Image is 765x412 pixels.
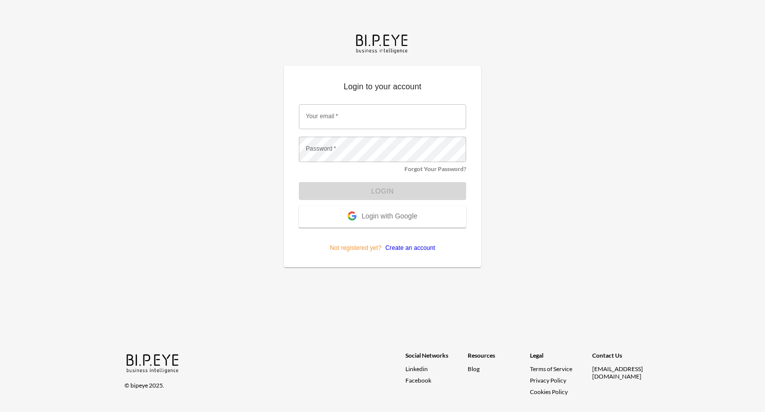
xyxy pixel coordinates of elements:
div: [EMAIL_ADDRESS][DOMAIN_NAME] [592,365,654,380]
div: Social Networks [405,352,468,365]
a: Privacy Policy [530,377,566,384]
span: Linkedin [405,365,428,373]
a: Cookies Policy [530,388,568,396]
button: Login with Google [299,206,466,227]
a: Blog [468,365,480,373]
p: Not registered yet? [299,227,466,252]
a: Linkedin [405,365,468,373]
div: Legal [530,352,592,365]
div: Resources [468,352,530,365]
a: Facebook [405,377,468,384]
a: Create an account [382,244,435,251]
div: Contact Us [592,352,654,365]
span: Facebook [405,377,431,384]
p: Login to your account [299,81,466,97]
a: Terms of Service [530,365,588,373]
div: © bipeye 2025. [125,376,391,389]
a: Forgot Your Password? [404,165,466,173]
img: bipeye-logo [125,352,182,374]
img: bipeye-logo [354,32,411,54]
span: Login with Google [362,212,417,222]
